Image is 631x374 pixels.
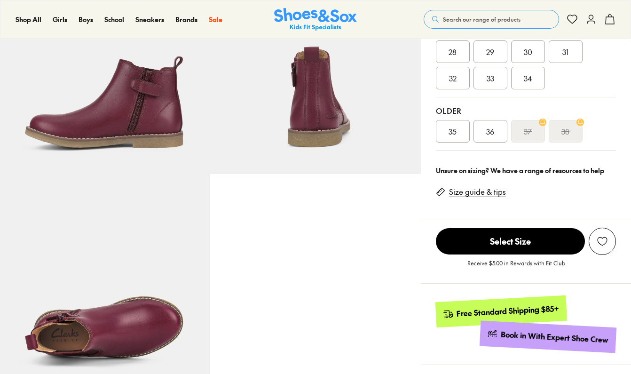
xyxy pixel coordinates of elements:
span: 35 [449,126,457,137]
button: Select Size [436,228,585,255]
span: 34 [524,72,532,84]
div: Older [436,105,616,116]
span: 33 [487,72,494,84]
button: Search our range of products [424,10,559,29]
a: Free Standard Shipping $85+ [435,295,567,327]
div: Unsure on sizing? We have a range of resources to help [436,166,616,175]
span: 31 [562,46,568,57]
a: Book in With Expert Shoe Crew [480,320,616,353]
span: 32 [449,72,457,84]
a: Size guide & tips [449,187,506,197]
a: Sneakers [135,15,164,24]
a: Girls [53,15,67,24]
span: Search our range of products [443,15,521,24]
div: Free Standard Shipping $85+ [456,303,559,318]
span: 30 [524,46,532,57]
span: Select Size [436,228,585,255]
s: 38 [561,126,569,137]
div: Book in With Expert Shoe Crew [501,329,609,345]
s: 37 [524,126,532,137]
span: 29 [486,46,494,57]
a: Brands [175,15,197,24]
a: Sale [209,15,222,24]
span: 28 [449,46,457,57]
p: Receive $5.00 in Rewards with Fit Club [467,259,565,276]
a: Shoes & Sox [274,8,357,31]
a: Boys [79,15,93,24]
button: Add to Wishlist [589,228,616,255]
span: 36 [486,126,494,137]
a: School [104,15,124,24]
a: Shop All [16,15,41,24]
img: SNS_Logo_Responsive.svg [274,8,357,31]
